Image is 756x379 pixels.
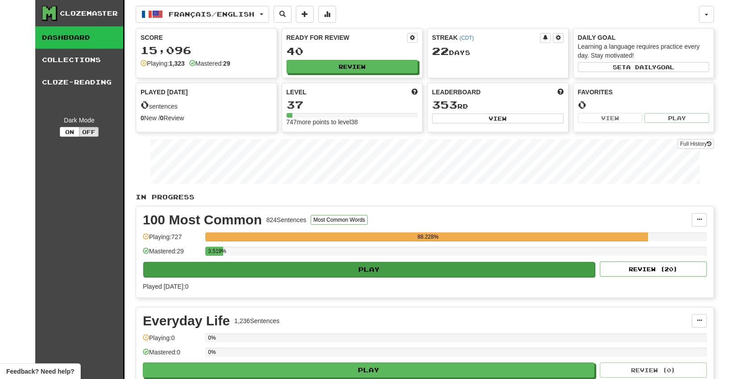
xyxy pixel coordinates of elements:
button: Most Common Words [311,215,368,225]
button: Play [644,113,709,123]
div: Playing: 0 [143,333,201,348]
div: Playing: 727 [143,232,201,247]
span: Played [DATE] [141,88,188,97]
div: 0 [578,99,710,110]
div: 37 [287,99,418,110]
div: sentences [141,99,272,111]
button: View [432,114,564,123]
div: Everyday Life [143,314,230,328]
span: a daily [626,64,656,70]
div: 1,236 Sentences [234,316,279,325]
span: 353 [432,98,457,111]
strong: 0 [141,114,144,122]
span: This week in points, UTC [557,88,564,97]
strong: 1,323 [169,60,185,67]
div: Ready for Review [287,33,407,42]
div: Day s [432,46,564,57]
a: Dashboard [35,26,123,49]
span: Open feedback widget [6,367,74,376]
p: In Progress [136,193,714,202]
span: 0 [141,98,149,111]
div: Playing: [141,59,185,68]
button: Seta dailygoal [578,62,710,72]
div: 3.519% [208,247,223,256]
div: Mastered: [189,59,230,68]
span: Français / English [169,10,254,18]
div: 88.228% [208,232,648,241]
span: Leaderboard [432,88,481,97]
div: Mastered: 0 [143,348,201,362]
div: Dark Mode [42,116,116,125]
strong: 0 [160,114,164,122]
a: Collections [35,49,123,71]
button: Play [143,362,594,378]
div: 824 Sentences [266,215,307,224]
strong: 29 [223,60,230,67]
button: Review (20) [600,261,707,277]
div: Score [141,33,272,42]
button: Play [143,262,595,277]
button: Review (0) [600,362,707,378]
button: Off [79,127,99,137]
div: Learning a language requires practice every day. Stay motivated! [578,42,710,60]
a: Cloze-Reading [35,71,123,93]
div: 100 Most Common [143,213,262,227]
span: Score more points to level up [411,88,418,97]
button: Search sentences [274,6,291,23]
span: Level [287,88,307,97]
div: Daily Goal [578,33,710,42]
button: More stats [318,6,336,23]
div: New / Review [141,114,272,122]
div: Mastered: 29 [143,247,201,261]
button: Français/English [136,6,269,23]
span: 22 [432,45,449,57]
a: Full History [677,139,714,149]
div: rd [432,99,564,111]
button: View [578,113,643,123]
a: (CDT) [459,35,474,41]
div: Clozemaster [60,9,118,18]
button: On [60,127,79,137]
div: Favorites [578,88,710,97]
div: 40 [287,46,418,57]
span: Played [DATE]: 0 [143,283,188,290]
div: 15,096 [141,45,272,56]
button: Add sentence to collection [296,6,314,23]
div: Streak [432,33,540,42]
div: 747 more points to level 38 [287,118,418,126]
button: Review [287,60,418,73]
